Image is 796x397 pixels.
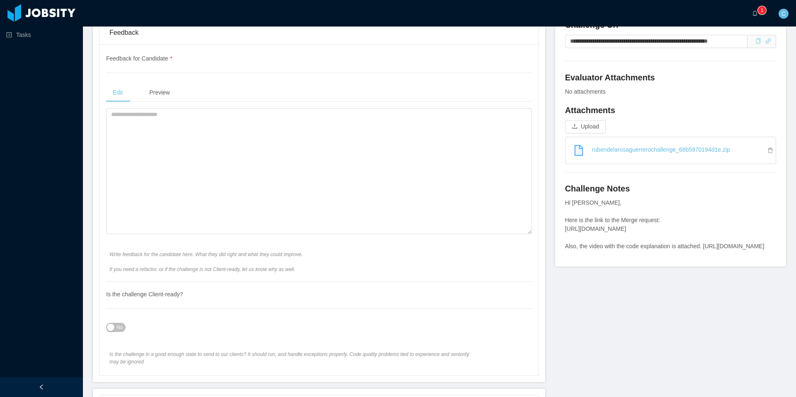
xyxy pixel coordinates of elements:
[565,198,776,251] div: Hi [PERSON_NAME], Here is the link to the Merge request: [URL][DOMAIN_NAME] Also, the video with ...
[569,140,589,160] a: icon: file
[143,83,177,102] div: Preview
[755,38,761,44] i: icon: copy
[765,38,771,44] a: icon: link
[109,21,529,44] div: Feedback
[781,9,786,19] span: C
[565,183,776,194] h4: Challenge Notes
[767,148,776,153] i: icon: delete
[767,147,776,154] a: Remove file
[565,104,776,116] h4: Attachments
[106,55,172,62] span: Feedback for Candidate
[109,251,475,273] span: Write feedback for the candidate here. What they did right and what they could improve. If you ne...
[761,6,764,15] p: 1
[565,87,776,96] div: No attachments
[565,120,606,133] button: icon: uploadUpload
[6,27,76,43] a: icon: profileTasks
[106,291,183,298] span: Is the challenge Client-ready?
[106,83,129,102] div: Edit
[755,37,761,46] div: Copy
[109,351,475,366] span: Is the challenge in a good enough state to send to our clients? It should run, and handle excepti...
[565,123,606,130] span: icon: uploadUpload
[752,10,758,16] i: icon: bell
[758,6,766,15] sup: 1
[572,140,776,159] a: rubendelarosaguerrerochallenge_68b5970194d1e.zip
[573,145,584,156] i: icon: file
[116,323,123,332] span: No
[565,72,776,83] h4: Evaluator Attachments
